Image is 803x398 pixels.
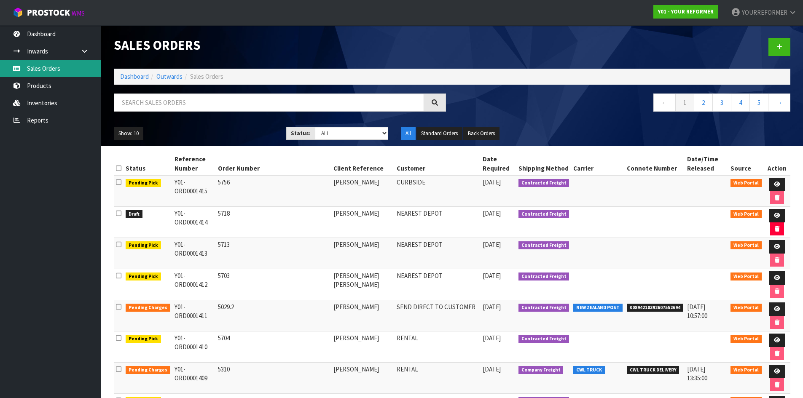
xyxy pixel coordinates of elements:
[730,366,762,374] span: Web Portal
[216,331,331,363] td: 5704
[126,304,170,312] span: Pending Charges
[216,175,331,207] td: 5756
[627,366,679,374] span: CWL TRUCK DELIVERY
[190,72,223,80] span: Sales Orders
[675,93,694,112] a: 1
[126,272,161,281] span: Pending Pick
[126,366,170,374] span: Pending Charges
[658,8,714,15] strong: Y01 - YOUR REFORMER
[395,207,481,238] td: NEAREST DEPOT
[126,210,142,219] span: Draft
[481,152,516,175] th: Date Required
[172,300,216,331] td: Y01-ORD0001411
[124,152,172,175] th: Status
[126,241,161,250] span: Pending Pick
[483,365,501,373] span: [DATE]
[730,272,762,281] span: Web Portal
[291,130,311,137] strong: Status:
[731,93,750,112] a: 4
[172,175,216,207] td: Y01-ORD0001415
[483,272,501,280] span: [DATE]
[331,207,395,238] td: [PERSON_NAME]
[72,9,85,17] small: WMS
[216,269,331,300] td: 5703
[518,304,569,312] span: Contracted Freight
[395,238,481,269] td: NEAREST DEPOT
[114,38,446,52] h1: Sales Orders
[625,152,685,175] th: Connote Number
[172,152,216,175] th: Reference Number
[573,304,623,312] span: NEW ZEALAND POST
[172,207,216,238] td: Y01-ORD0001414
[687,303,707,320] span: [DATE] 10:57:00
[416,127,462,140] button: Standard Orders
[395,152,481,175] th: Customer
[571,152,625,175] th: Carrier
[331,238,395,269] td: [PERSON_NAME]
[687,365,707,382] span: [DATE] 13:35:00
[216,207,331,238] td: 5718
[331,152,395,175] th: Client Reference
[483,303,501,311] span: [DATE]
[114,127,143,140] button: Show: 10
[126,179,161,187] span: Pending Pick
[685,152,728,175] th: Date/Time Released
[331,331,395,363] td: [PERSON_NAME]
[156,72,183,80] a: Outwards
[114,93,424,112] input: Search sales orders
[483,334,501,342] span: [DATE]
[395,269,481,300] td: NEAREST DEPOT
[518,241,569,250] span: Contracted Freight
[518,272,569,281] span: Contracted Freight
[730,210,762,219] span: Web Portal
[395,175,481,207] td: CURBSIDE
[483,240,501,248] span: [DATE]
[730,335,762,343] span: Web Portal
[331,363,395,394] td: [PERSON_NAME]
[126,335,161,343] span: Pending Pick
[216,152,331,175] th: Order Number
[216,363,331,394] td: 5310
[730,179,762,187] span: Web Portal
[764,152,790,175] th: Action
[516,152,572,175] th: Shipping Method
[518,210,569,219] span: Contracted Freight
[331,269,395,300] td: [PERSON_NAME] [PERSON_NAME]
[742,8,787,16] span: YOURREFORMER
[518,335,569,343] span: Contracted Freight
[331,300,395,331] td: [PERSON_NAME]
[120,72,149,80] a: Dashboard
[172,331,216,363] td: Y01-ORD0001410
[331,175,395,207] td: [PERSON_NAME]
[216,300,331,331] td: 5029.2
[13,7,23,18] img: cube-alt.png
[518,179,569,187] span: Contracted Freight
[27,7,70,18] span: ProStock
[518,366,564,374] span: Company Freight
[459,93,791,114] nav: Page navigation
[768,93,790,112] a: →
[730,304,762,312] span: Web Portal
[395,300,481,331] td: SEND DIRECT TO CUSTOMER
[712,93,731,112] a: 3
[395,331,481,363] td: RENTAL
[172,238,216,269] td: Y01-ORD0001413
[172,363,216,394] td: Y01-ORD0001409
[627,304,683,312] span: 00894210392607552694
[172,269,216,300] td: Y01-ORD0001412
[728,152,764,175] th: Source
[749,93,768,112] a: 5
[483,178,501,186] span: [DATE]
[463,127,500,140] button: Back Orders
[694,93,713,112] a: 2
[653,93,676,112] a: ←
[573,366,605,374] span: CWL TRUCK
[216,238,331,269] td: 5713
[730,241,762,250] span: Web Portal
[395,363,481,394] td: RENTAL
[401,127,416,140] button: All
[483,209,501,217] span: [DATE]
